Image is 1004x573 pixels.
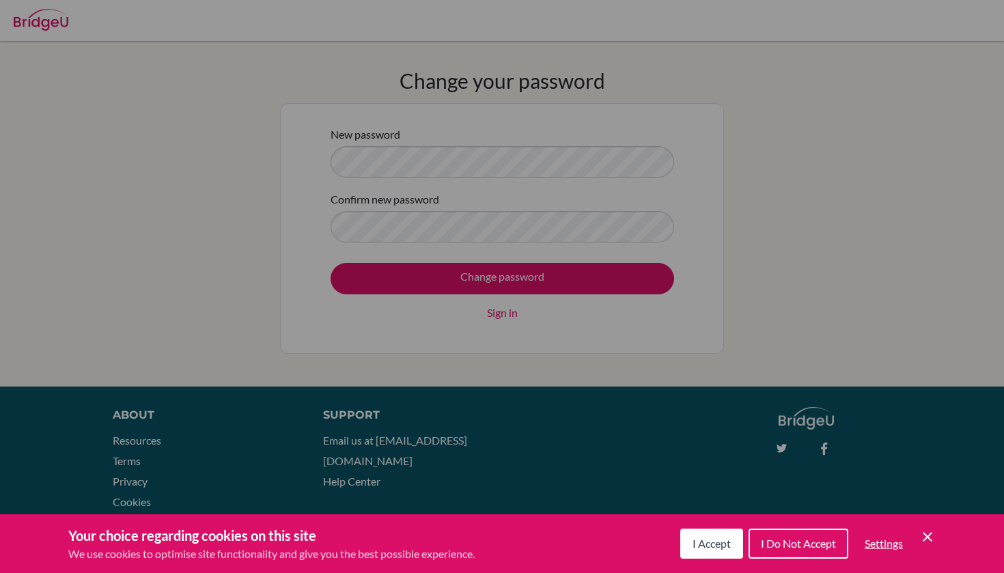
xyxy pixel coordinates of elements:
h3: Your choice regarding cookies on this site [68,525,475,546]
span: I Do Not Accept [761,537,836,550]
button: Settings [854,530,914,557]
button: Save and close [919,529,936,545]
button: I Do Not Accept [749,529,848,559]
p: We use cookies to optimise site functionality and give you the best possible experience. [68,546,475,562]
span: Settings [865,537,903,550]
button: I Accept [680,529,743,559]
span: I Accept [693,537,731,550]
